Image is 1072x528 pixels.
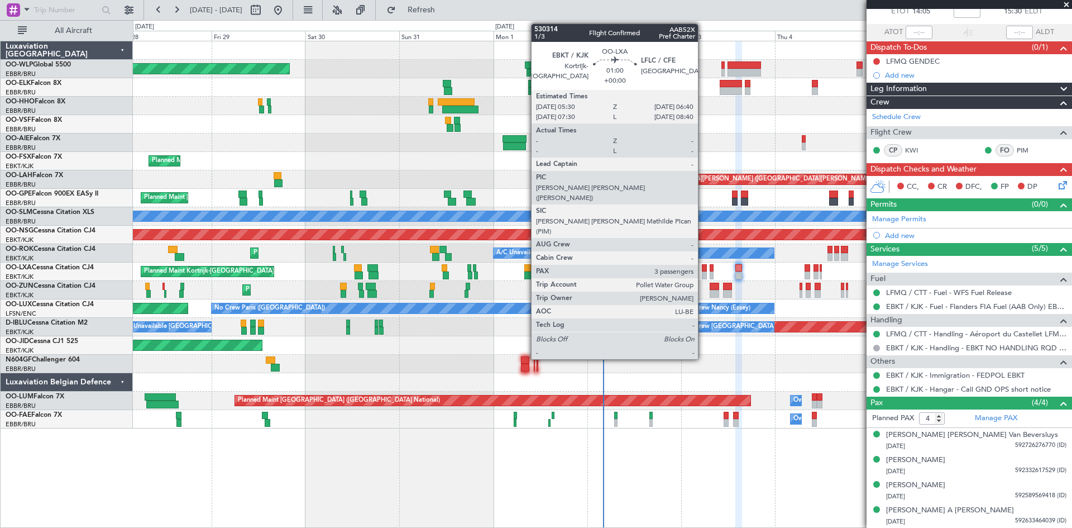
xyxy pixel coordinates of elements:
[246,282,376,298] div: Planned Maint Kortrijk-[GEOGRAPHIC_DATA]
[886,492,905,501] span: [DATE]
[6,80,61,87] a: OO-ELKFalcon 8X
[870,96,889,109] span: Crew
[6,254,33,263] a: EBKT/KJK
[6,227,33,234] span: OO-NSG
[905,145,930,155] a: KWI
[6,154,62,160] a: OO-FSXFalcon 7X
[872,214,926,225] a: Manage Permits
[886,480,945,491] div: [PERSON_NAME]
[775,31,869,41] div: Thu 4
[6,236,33,244] a: EBKT/KJK
[6,117,31,123] span: OO-VSF
[6,320,27,326] span: D-IBLU
[886,517,905,526] span: [DATE]
[886,288,1012,297] a: LFMQ / CTT - Fuel - WFS Fuel Release
[6,291,33,299] a: EBKT/KJK
[6,80,31,87] span: OO-ELK
[1015,516,1066,526] span: 592633464039 (ID)
[6,199,36,207] a: EBBR/BRU
[884,27,903,38] span: ATOT
[6,301,94,308] a: OO-LUXCessna Citation CJ4
[886,505,1014,516] div: [PERSON_NAME] A [PERSON_NAME]
[937,182,947,193] span: CR
[6,191,32,197] span: OO-GPE
[1017,145,1042,155] a: PIM
[681,31,775,41] div: Wed 3
[6,227,95,234] a: OO-NSGCessna Citation CJ4
[793,392,869,409] div: Owner Melsbroek Air Base
[6,328,33,336] a: EBKT/KJK
[144,263,274,280] div: Planned Maint Kortrijk-[GEOGRAPHIC_DATA]
[118,31,212,41] div: Thu 28
[1032,198,1048,210] span: (0/0)
[135,22,154,32] div: [DATE]
[870,355,895,368] span: Others
[996,144,1014,156] div: FO
[870,41,927,54] span: Dispatch To-Dos
[6,320,88,326] a: D-IBLUCessna Citation M2
[6,346,33,355] a: EBKT/KJK
[6,135,30,142] span: OO-AIE
[684,300,750,317] div: No Crew Nancy (Essey)
[6,246,95,253] a: OO-ROKCessna Citation CJ4
[6,283,95,289] a: OO-ZUNCessna Citation CJ4
[34,2,98,18] input: Trip Number
[886,370,1025,380] a: EBKT / KJK - Immigration - FEDPOL EBKT
[886,442,905,450] span: [DATE]
[6,301,32,308] span: OO-LUX
[870,314,902,327] span: Handling
[1032,397,1048,408] span: (4/4)
[6,180,36,189] a: EBBR/BRU
[870,83,927,96] span: Leg Information
[6,273,33,281] a: EBKT/KJK
[6,61,33,68] span: OO-WLP
[1025,6,1042,17] span: ELDT
[6,338,29,345] span: OO-JID
[870,126,912,139] span: Flight Crew
[6,356,80,363] a: N604GFChallenger 604
[6,412,31,418] span: OO-FAE
[1001,182,1009,193] span: FP
[381,1,448,19] button: Refresh
[6,209,32,216] span: OO-SLM
[6,107,36,115] a: EBBR/BRU
[1032,41,1048,53] span: (0/1)
[886,455,945,466] div: [PERSON_NAME]
[6,98,35,105] span: OO-HHO
[891,6,910,17] span: ETOT
[212,31,305,41] div: Fri 29
[587,31,681,41] div: Tue 2
[539,134,715,151] div: Planned Maint [GEOGRAPHIC_DATA] ([GEOGRAPHIC_DATA])
[398,6,445,14] span: Refresh
[305,31,399,41] div: Sat 30
[6,154,31,160] span: OO-FSX
[6,356,32,363] span: N604GF
[6,264,94,271] a: OO-LXACessna Citation CJ4
[1027,182,1037,193] span: DP
[912,6,930,17] span: 14:05
[6,70,36,78] a: EBBR/BRU
[885,231,1066,240] div: Add new
[6,246,33,253] span: OO-ROK
[190,5,242,15] span: [DATE] - [DATE]
[6,88,36,97] a: EBBR/BRU
[1036,27,1054,38] span: ALDT
[496,245,674,261] div: A/C Unavailable [GEOGRAPHIC_DATA]-[GEOGRAPHIC_DATA]
[907,182,919,193] span: CC,
[1015,441,1066,450] span: 592726276770 (ID)
[29,27,118,35] span: All Aircraft
[543,171,873,188] div: Planned Maint [PERSON_NAME]-[GEOGRAPHIC_DATA][PERSON_NAME] ([GEOGRAPHIC_DATA][PERSON_NAME])
[6,98,65,105] a: OO-HHOFalcon 8X
[886,384,1051,394] a: EBKT / KJK - Hangar - Call GND OPS short notice
[121,318,299,335] div: A/C Unavailable [GEOGRAPHIC_DATA]-[GEOGRAPHIC_DATA]
[975,413,1017,424] a: Manage PAX
[144,189,346,206] div: Planned Maint [GEOGRAPHIC_DATA] ([GEOGRAPHIC_DATA] National)
[886,329,1066,339] a: LFMQ / CTT - Handling - Aéroport du Castellet LFMQ/ CTT***MYHANDLING***
[1004,6,1022,17] span: 15:30
[6,264,32,271] span: OO-LXA
[872,259,928,270] a: Manage Services
[6,191,98,197] a: OO-GPEFalcon 900EX EASy II
[872,413,914,424] label: Planned PAX
[886,302,1066,311] a: EBKT / KJK - Fuel - Flanders FIA Fuel (AAB Only) EBKT / KJK
[684,318,871,335] div: No Crew [GEOGRAPHIC_DATA] ([GEOGRAPHIC_DATA] National)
